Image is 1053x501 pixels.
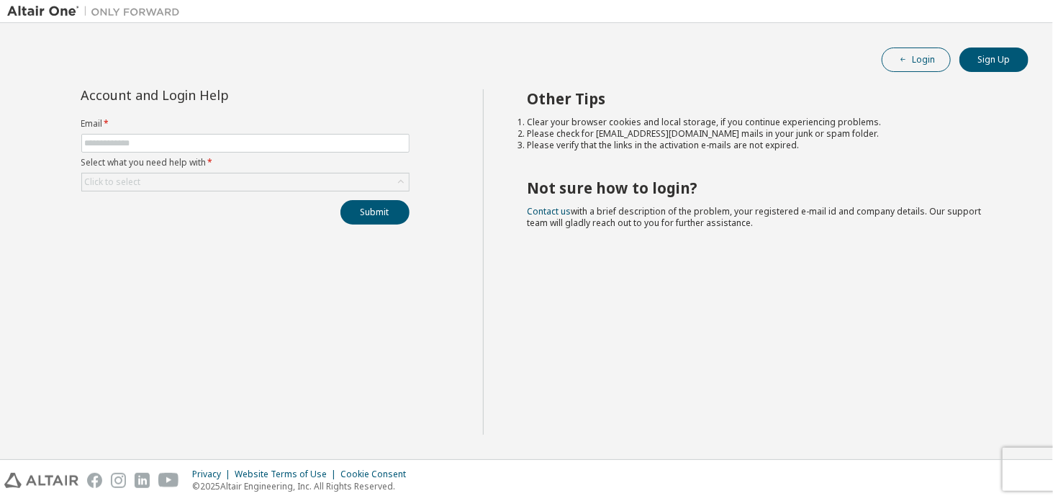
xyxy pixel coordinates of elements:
[235,469,340,480] div: Website Terms of Use
[135,473,150,488] img: linkedin.svg
[959,48,1029,72] button: Sign Up
[7,4,187,19] img: Altair One
[82,173,409,191] div: Click to select
[87,473,102,488] img: facebook.svg
[340,469,415,480] div: Cookie Consent
[85,176,141,188] div: Click to select
[158,473,179,488] img: youtube.svg
[4,473,78,488] img: altair_logo.svg
[340,200,410,225] button: Submit
[527,117,1003,128] li: Clear your browser cookies and local storage, if you continue experiencing problems.
[81,157,410,168] label: Select what you need help with
[527,128,1003,140] li: Please check for [EMAIL_ADDRESS][DOMAIN_NAME] mails in your junk or spam folder.
[527,205,981,229] span: with a brief description of the problem, your registered e-mail id and company details. Our suppo...
[111,473,126,488] img: instagram.svg
[527,179,1003,197] h2: Not sure how to login?
[527,205,571,217] a: Contact us
[81,118,410,130] label: Email
[192,469,235,480] div: Privacy
[527,140,1003,151] li: Please verify that the links in the activation e-mails are not expired.
[882,48,951,72] button: Login
[527,89,1003,108] h2: Other Tips
[81,89,344,101] div: Account and Login Help
[192,480,415,492] p: © 2025 Altair Engineering, Inc. All Rights Reserved.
